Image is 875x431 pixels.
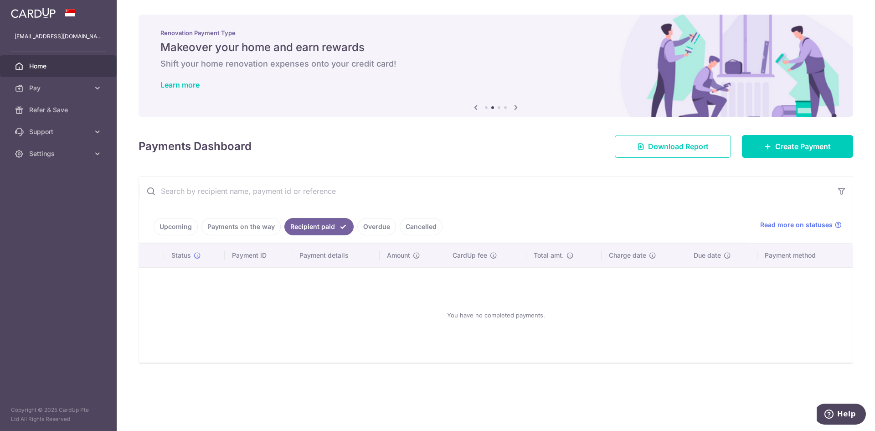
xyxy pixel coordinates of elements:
a: Upcoming [154,218,198,235]
span: Support [29,127,89,136]
th: Payment method [757,244,853,267]
img: Renovation banner [139,15,853,117]
span: Pay [29,83,89,93]
h6: Shift your home renovation expenses onto your credit card! [160,58,831,69]
span: Download Report [648,141,709,152]
h5: Makeover your home and earn rewards [160,40,831,55]
div: You have no completed payments. [150,275,842,355]
span: Home [29,62,89,71]
p: Renovation Payment Type [160,29,831,36]
a: Cancelled [400,218,443,235]
a: Create Payment [742,135,853,158]
span: Status [171,251,191,260]
h4: Payments Dashboard [139,138,252,155]
input: Search by recipient name, payment id or reference [139,177,831,206]
th: Payment ID [225,244,292,267]
a: Payments on the way [201,218,281,235]
a: Recipient paid [284,218,354,235]
span: Refer & Save [29,105,89,114]
span: Settings [29,149,89,158]
span: Total amt. [534,251,564,260]
img: CardUp [11,7,56,18]
a: Download Report [615,135,731,158]
span: Amount [387,251,410,260]
span: CardUp fee [453,251,487,260]
a: Overdue [357,218,396,235]
span: Read more on statuses [760,220,833,229]
a: Read more on statuses [760,220,842,229]
th: Payment details [292,244,380,267]
span: Create Payment [775,141,831,152]
span: Charge date [609,251,646,260]
p: [EMAIL_ADDRESS][DOMAIN_NAME] [15,32,102,41]
iframe: Opens a widget where you can find more information [817,404,866,426]
span: Due date [694,251,721,260]
a: Learn more [160,80,200,89]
